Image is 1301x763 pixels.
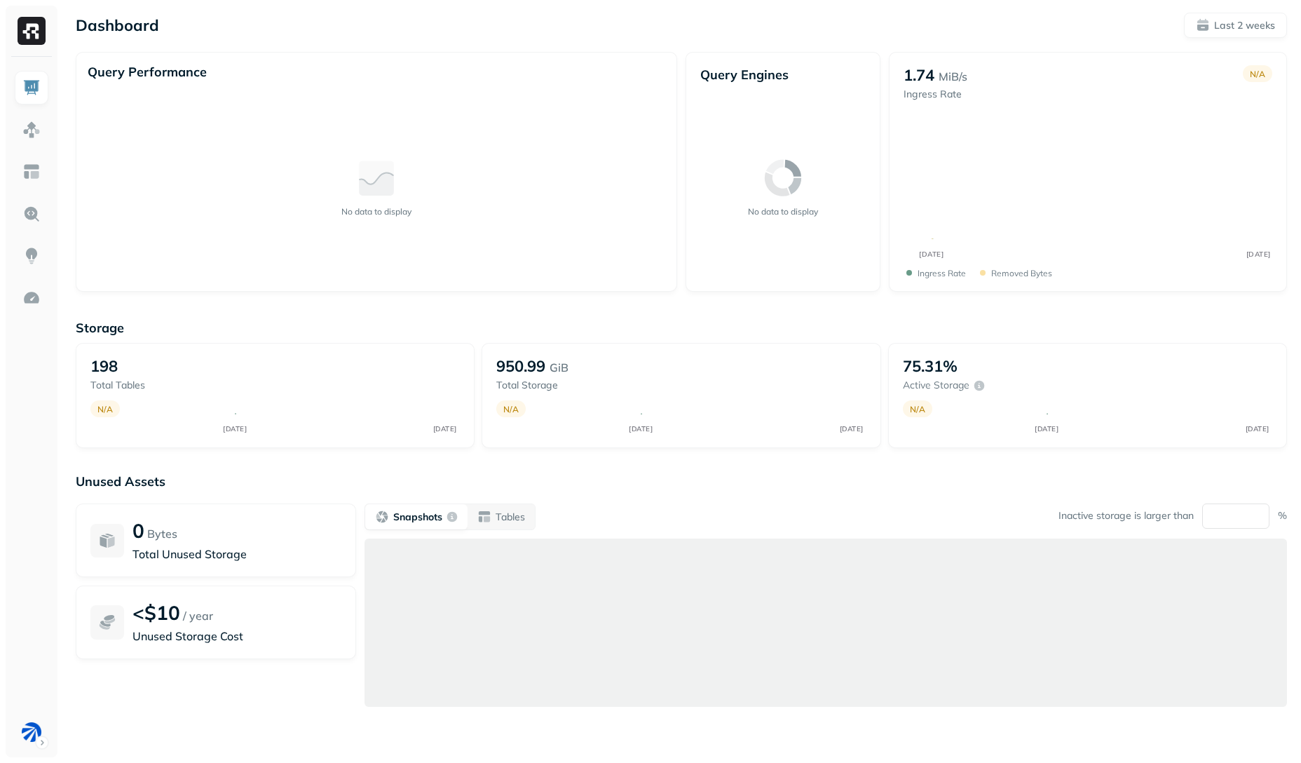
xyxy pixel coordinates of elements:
p: 950.99 [496,356,545,376]
p: No data to display [341,206,411,217]
p: Bytes [147,525,177,542]
p: Total storage [496,379,626,392]
p: Dashboard [76,15,159,35]
img: Insights [22,247,41,265]
tspan: [DATE] [839,424,863,433]
p: <$10 [132,600,180,625]
p: N/A [1250,69,1265,79]
p: Inactive storage is larger than [1058,509,1194,522]
img: Assets [22,121,41,139]
tspan: [DATE] [629,424,653,433]
tspan: [DATE] [223,424,247,433]
p: Tables [496,511,525,524]
p: Total Unused Storage [132,546,341,562]
p: GiB [550,359,568,376]
img: Asset Explorer [22,163,41,181]
button: Last 2 weeks [1184,13,1287,38]
p: Query Performance [88,64,207,80]
p: No data to display [748,206,818,217]
p: Removed bytes [991,268,1052,278]
tspan: [DATE] [919,250,944,258]
p: % [1278,509,1287,522]
p: N/A [503,404,519,414]
img: BAM Dev [22,722,41,742]
p: N/A [97,404,113,414]
p: Ingress Rate [918,268,966,278]
tspan: [DATE] [1035,424,1058,433]
p: / year [183,607,213,624]
p: 0 [132,518,144,543]
img: Dashboard [22,79,41,97]
tspan: [DATE] [1246,250,1271,258]
p: Query Engines [700,67,866,83]
p: Last 2 weeks [1214,19,1275,32]
p: MiB/s [939,68,967,85]
img: Optimization [22,289,41,307]
p: Unused Storage Cost [132,628,341,644]
tspan: [DATE] [433,424,457,433]
p: Snapshots [393,511,442,524]
p: 198 [90,356,118,376]
p: Unused Assets [76,473,1287,489]
p: Storage [76,320,1287,336]
p: Active storage [903,379,969,392]
p: 1.74 [904,65,934,85]
p: Ingress Rate [904,88,967,101]
img: Ryft [18,17,46,45]
tspan: [DATE] [1246,424,1269,433]
p: 75.31% [903,356,958,376]
p: Total tables [90,379,220,392]
img: Query Explorer [22,205,41,223]
p: N/A [910,404,925,414]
